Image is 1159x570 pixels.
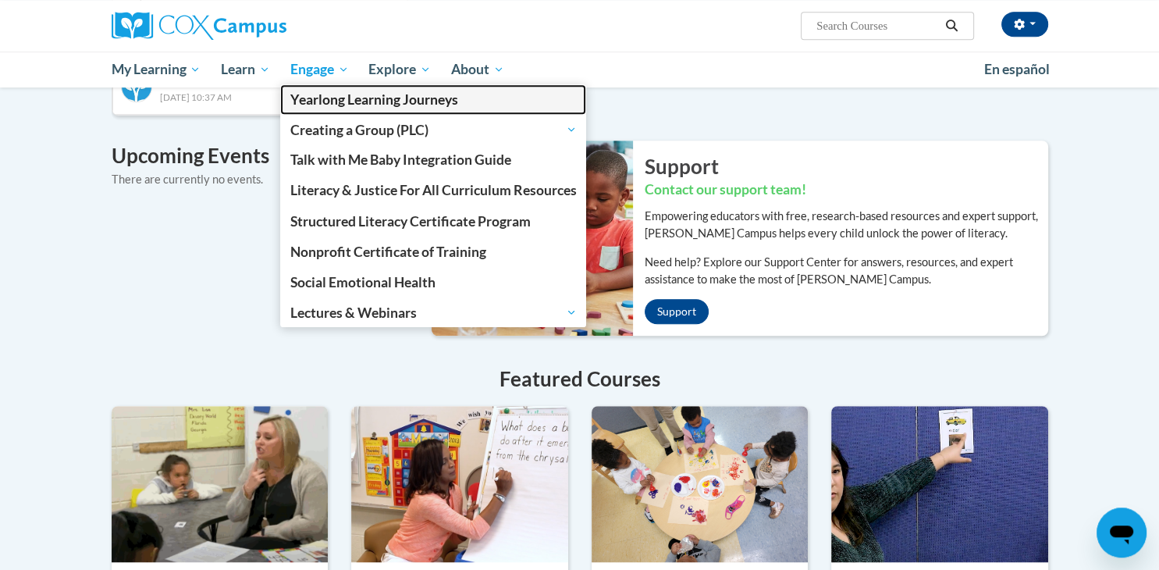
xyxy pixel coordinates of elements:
span: Creating a Group (PLC) [290,120,577,139]
h3: Contact our support team! [645,180,1048,200]
span: En español [984,61,1050,77]
input: Search Courses [815,16,940,35]
span: About [451,60,504,79]
a: Learn [211,52,280,87]
a: Literacy & Justice For All Curriculum Resources [280,175,587,205]
span: Learn [221,60,270,79]
a: En español [974,53,1060,86]
a: My Learning [101,52,212,87]
span: Talk with Me Baby Integration Guide [290,151,511,168]
button: Search [940,16,963,35]
a: About [441,52,514,87]
a: Talk with Me Baby Integration Guide [280,144,587,175]
a: Social Emotional Health [280,267,587,297]
p: Need help? Explore our Support Center for answers, resources, and expert assistance to make the m... [645,254,1048,288]
div: Main menu [88,52,1072,87]
button: Account Settings [1001,12,1048,37]
a: Engage [280,52,359,87]
img: Monitoring Children’s Progress in Language & Literacy in the Early Years [592,406,809,562]
img: Cox Campus [112,12,286,40]
a: Creating a Group (PLC) [280,115,587,144]
a: Explore [358,52,441,87]
span: Yearlong Learning Journeys [290,91,458,108]
span: Lectures & Webinars [290,303,577,322]
iframe: Button to launch messaging window [1097,508,1147,558]
span: Nonprofit Certificate of Training [290,244,486,260]
span: Social Emotional Health [290,274,436,290]
div: Cox Campus Team [121,60,399,88]
a: Nonprofit Certificate of Training [280,237,587,267]
h2: Support [645,152,1048,180]
h4: Upcoming Events [112,141,408,171]
span: Engage [290,60,349,79]
a: Yearlong Learning Journeys [280,84,587,115]
a: Support [645,299,709,324]
span: There are currently no events. [112,173,263,186]
span: My Learning [111,60,201,79]
div: [DATE] 10:37 AM [121,88,399,105]
a: Structured Literacy Certificate Program [280,206,587,237]
span: Structured Literacy Certificate Program [290,213,531,230]
h4: Featured Courses [112,364,1048,394]
a: Cox Campus [112,12,408,40]
img: Oral Language is the Foundation for Literacy [112,406,329,562]
img: Data-Driven Instruction [831,406,1048,562]
a: Lectures & Webinars [280,297,587,327]
span: Explore [368,60,431,79]
p: Empowering educators with free, research-based resources and expert support, [PERSON_NAME] Campus... [645,208,1048,242]
img: Emergent Literacy [351,406,568,562]
span: Literacy & Justice For All Curriculum Resources [290,182,577,198]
